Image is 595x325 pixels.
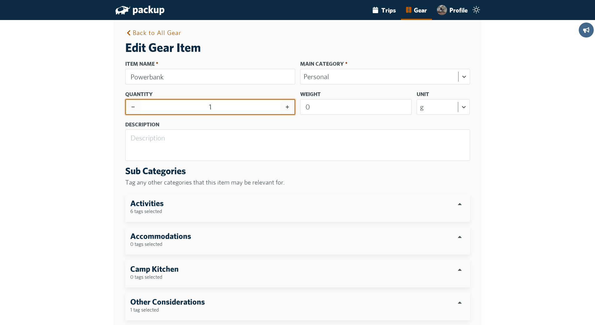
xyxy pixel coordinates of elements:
[130,274,162,280] small: 0 tags selected
[130,241,162,247] small: 0 tags selected
[130,265,179,273] h3: Camp Kitchen
[417,89,470,99] label: Unit
[130,307,159,313] small: 1 tag selected
[130,232,191,250] div: Accommodations0 tags selected
[300,89,412,99] label: Weight
[300,59,470,69] label: Main Category
[437,5,447,15] img: user avatar
[130,265,465,282] div: Camp Kitchen0 tags selected
[130,232,465,250] div: Accommodations0 tags selected
[130,232,191,241] h3: Accommodations
[130,265,179,282] div: Camp Kitchen0 tags selected
[125,166,470,176] h3: Sub Categories
[125,176,470,189] p: Tag any other categories that this item may be relevant for.
[130,199,164,217] div: Activities6 tags selected
[125,69,295,84] input: Item Name
[130,297,205,315] div: Other Considerations1 tag selected
[300,99,412,115] input: Weight
[130,199,465,217] div: Activities6 tags selected
[130,199,164,208] h3: Activities
[125,89,295,99] label: Quantity
[125,41,470,54] h1: Edit Gear Item
[115,4,165,17] a: packup
[125,25,183,41] button: Back to All Gear
[130,208,162,214] small: 6 tags selected
[132,3,165,15] span: packup
[125,59,295,69] label: Item Name
[130,297,465,315] div: Other Considerations1 tag selected
[125,120,470,129] label: Description
[130,297,205,306] h3: Other Considerations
